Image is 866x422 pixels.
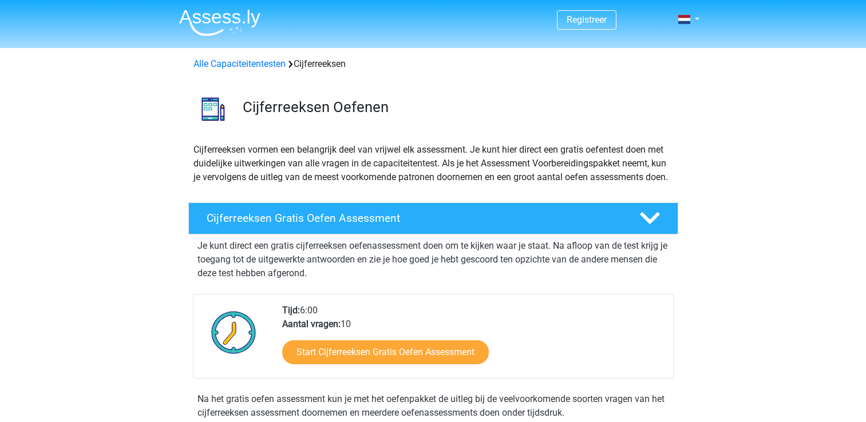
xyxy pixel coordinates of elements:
[193,392,674,420] div: Na het gratis oefen assessment kun je met het oefenpakket de uitleg bij de veelvoorkomende soorte...
[282,305,300,316] b: Tijd:
[189,57,678,71] div: Cijferreeksen
[179,9,260,36] img: Assessly
[207,212,621,225] h4: Cijferreeksen Gratis Oefen Assessment
[189,85,238,133] img: cijferreeksen
[193,143,673,184] p: Cijferreeksen vormen een belangrijk deel van vrijwel elk assessment. Je kunt hier direct een grat...
[243,98,669,116] h3: Cijferreeksen Oefenen
[197,239,669,280] p: Je kunt direct een gratis cijferreeksen oefenassessment doen om te kijken waar je staat. Na afloo...
[282,340,489,364] a: Start Cijferreeksen Gratis Oefen Assessment
[205,304,263,361] img: Klok
[274,304,673,378] div: 6:00 10
[567,14,607,25] a: Registreer
[282,319,341,329] b: Aantal vragen:
[184,202,683,234] a: Cijferreeksen Gratis Oefen Assessment
[193,58,286,69] a: Alle Capaciteitentesten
